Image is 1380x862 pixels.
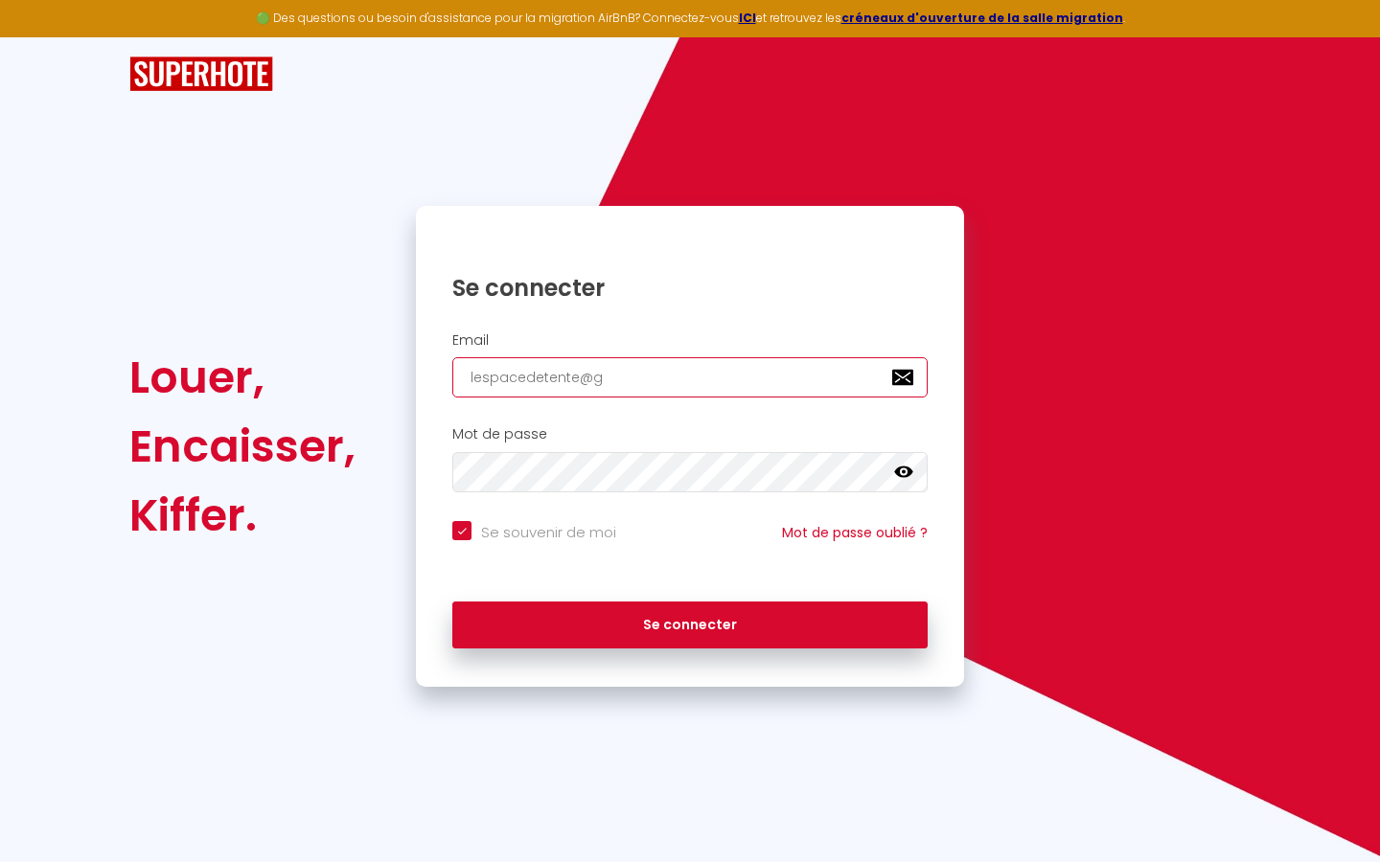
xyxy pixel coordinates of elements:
[452,601,928,649] button: Se connecter
[452,426,928,442] h2: Mot de passe
[841,10,1123,26] a: créneaux d'ouverture de la salle migration
[15,8,73,65] button: Ouvrir le widget de chat LiveChat
[452,273,928,303] h1: Se connecter
[739,10,756,26] a: ICI
[452,357,928,397] input: Ton Email
[452,332,928,349] h2: Email
[129,343,356,412] div: Louer,
[129,412,356,481] div: Encaisser,
[129,481,356,550] div: Kiffer.
[129,57,273,92] img: SuperHote logo
[782,523,928,542] a: Mot de passe oublié ?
